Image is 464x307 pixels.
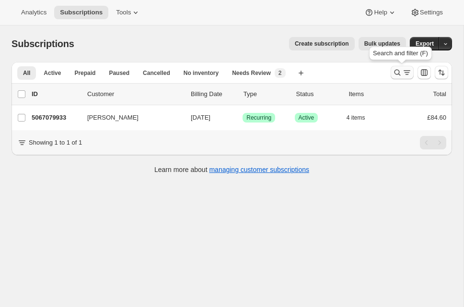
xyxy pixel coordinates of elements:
button: Create new view [293,66,309,80]
p: Customer [87,89,183,99]
span: 2 [278,69,282,77]
button: Create subscription [289,37,355,50]
span: Export [416,40,434,48]
a: managing customer subscriptions [209,166,309,173]
button: Subscriptions [54,6,108,19]
nav: Pagination [420,136,446,149]
span: Active [299,114,314,122]
button: Analytics [15,6,52,19]
span: All [23,69,30,77]
p: 5067079933 [32,113,80,123]
button: Search and filter results [391,66,414,79]
span: [PERSON_NAME] [87,113,139,123]
span: Help [374,9,387,16]
button: Help [359,6,402,19]
span: Tools [116,9,131,16]
button: 4 items [347,111,376,124]
span: Subscriptions [60,9,103,16]
p: Showing 1 to 1 of 1 [29,138,82,147]
span: Paused [109,69,129,77]
span: Recurring [246,114,271,122]
span: £84.60 [427,114,446,121]
span: Subscriptions [12,38,74,49]
span: Needs Review [232,69,271,77]
button: Bulk updates [359,37,406,50]
span: Create subscription [295,40,349,48]
span: Analytics [21,9,46,16]
button: Export [410,37,440,50]
p: Billing Date [191,89,236,99]
button: Sort the results [435,66,448,79]
span: Settings [420,9,443,16]
span: 4 items [347,114,365,122]
div: Type [244,89,289,99]
span: No inventory [184,69,219,77]
p: ID [32,89,80,99]
p: Status [296,89,341,99]
button: Tools [110,6,146,19]
span: Bulk updates [364,40,400,48]
p: Total [433,89,446,99]
span: [DATE] [191,114,210,121]
span: Cancelled [143,69,170,77]
button: [PERSON_NAME] [81,110,177,125]
div: 5067079933[PERSON_NAME][DATE]SuccessRecurringSuccessActive4 items£84.60 [32,111,446,124]
span: Active [44,69,61,77]
p: Learn more about [154,165,309,174]
div: Items [348,89,394,99]
div: IDCustomerBilling DateTypeStatusItemsTotal [32,89,446,99]
button: Settings [405,6,449,19]
button: Customize table column order and visibility [418,66,431,79]
span: Prepaid [74,69,95,77]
